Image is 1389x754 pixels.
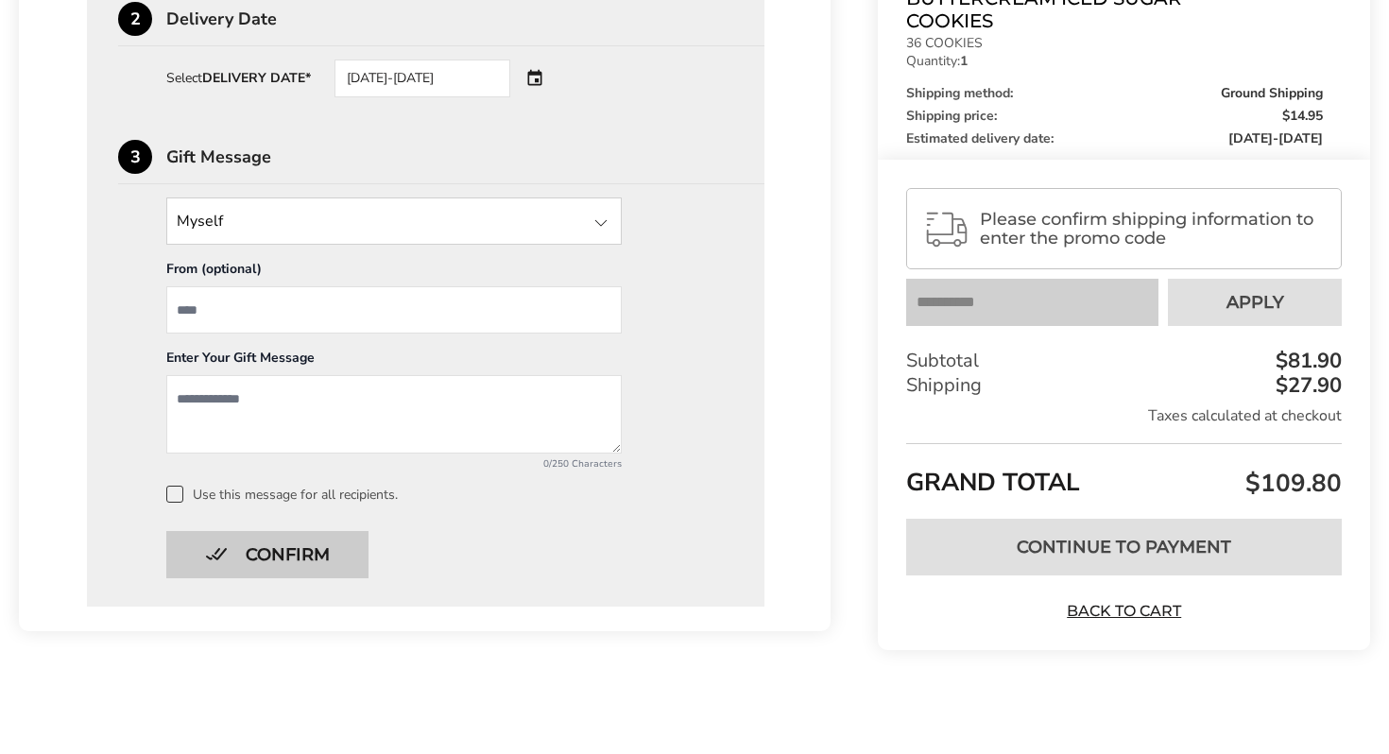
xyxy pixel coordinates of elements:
[906,519,1342,575] button: Continue to Payment
[334,60,510,97] div: [DATE]-[DATE]
[118,2,152,36] div: 2
[1226,294,1284,311] span: Apply
[166,457,622,471] div: 0/250 Characters
[166,260,622,286] div: From (optional)
[202,69,311,87] strong: DELIVERY DATE*
[906,132,1323,146] div: Estimated delivery date:
[166,72,311,85] div: Select
[1228,132,1323,146] span: -
[1221,87,1323,100] span: Ground Shipping
[1058,601,1191,622] a: Back to Cart
[166,486,733,503] label: Use this message for all recipients.
[166,531,369,578] button: Confirm button
[906,110,1323,123] div: Shipping price:
[118,140,152,174] div: 3
[906,37,1323,50] p: 36 COOKIES
[906,55,1323,68] p: Quantity:
[906,373,1342,398] div: Shipping
[1271,351,1342,371] div: $81.90
[906,443,1342,505] div: GRAND TOTAL
[980,210,1325,248] span: Please confirm shipping information to enter the promo code
[906,87,1323,100] div: Shipping method:
[166,286,622,334] input: From
[1278,129,1323,147] span: [DATE]
[1228,129,1273,147] span: [DATE]
[1271,375,1342,396] div: $27.90
[166,10,764,27] div: Delivery Date
[1241,467,1342,500] span: $109.80
[906,349,1342,373] div: Subtotal
[1282,110,1323,123] span: $14.95
[960,52,968,70] strong: 1
[166,148,764,165] div: Gift Message
[166,197,622,245] input: State
[1168,279,1342,326] button: Apply
[906,405,1342,426] div: Taxes calculated at checkout
[166,375,622,454] textarea: Add a message
[166,349,622,375] div: Enter Your Gift Message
